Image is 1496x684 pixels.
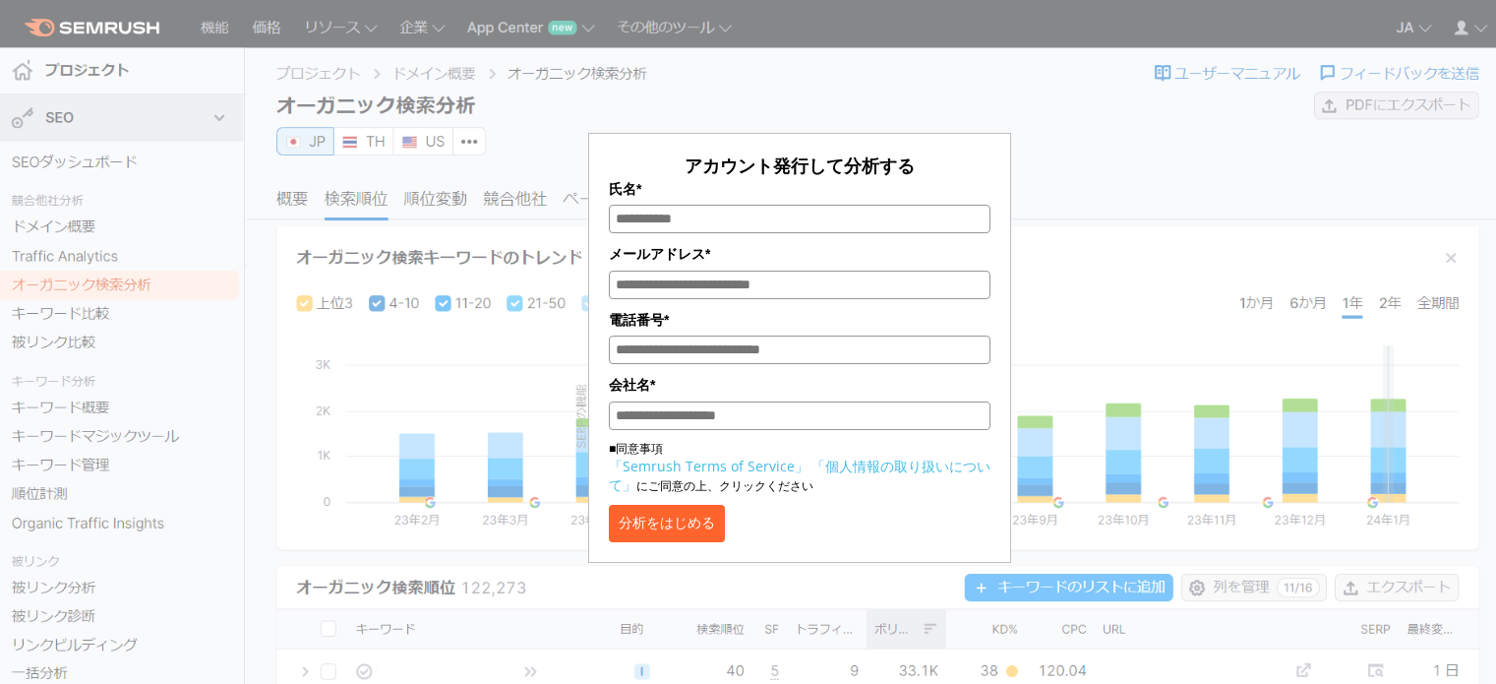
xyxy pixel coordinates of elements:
a: 「個人情報の取り扱いについて」 [609,457,990,494]
span: アカウント発行して分析する [685,154,915,177]
a: 「Semrush Terms of Service」 [609,457,808,475]
label: 電話番号* [609,309,990,331]
label: メールアドレス* [609,243,990,265]
button: 分析をはじめる [609,505,725,542]
p: ■同意事項 にご同意の上、クリックください [609,440,990,495]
